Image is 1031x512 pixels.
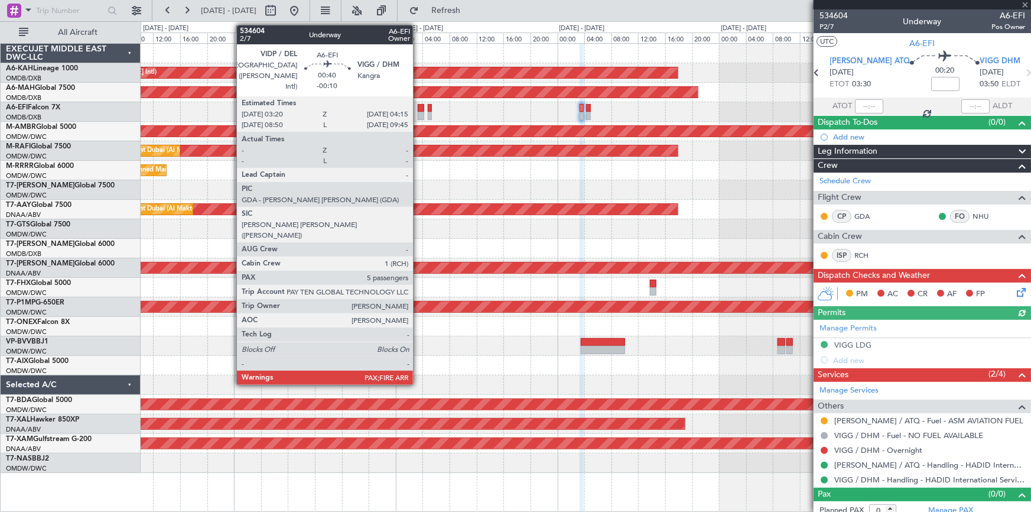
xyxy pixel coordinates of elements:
[6,406,47,414] a: OMDW/DWC
[6,308,47,317] a: OMDW/DWC
[818,145,877,158] span: Leg Information
[6,124,36,131] span: M-AMBR
[6,280,31,287] span: T7-FHX
[6,328,47,336] a: OMDW/DWC
[832,249,851,262] div: ISP
[201,5,256,16] span: [DATE] - [DATE]
[6,85,75,92] a: A6-MAHGlobal 7500
[833,132,1025,142] div: Add new
[936,65,955,77] span: 00:20
[6,65,78,72] a: A6-KAHLineage 1000
[665,33,692,43] div: 16:00
[6,455,49,462] a: T7-NASBBJ2
[234,33,261,43] div: 00:00
[818,116,877,129] span: Dispatch To-Dos
[818,159,838,173] span: Crew
[6,425,41,434] a: DNAA/ABV
[818,368,848,382] span: Services
[261,33,288,43] div: 04:00
[558,33,585,43] div: 00:00
[6,163,74,170] a: M-RRRRGlobal 6000
[6,152,47,161] a: OMDW/DWC
[6,202,71,209] a: T7-AAYGlobal 7500
[6,436,92,443] a: T7-XAMGulfstream G-200
[830,67,854,79] span: [DATE]
[6,367,47,375] a: OMDW/DWC
[6,338,31,345] span: VP-BVV
[834,460,1025,470] a: [PERSON_NAME] / ATQ - Handling - HADID International Services, FZE
[818,191,861,205] span: Flight Crew
[6,210,41,219] a: DNAA/ABV
[6,202,31,209] span: T7-AAY
[6,191,47,200] a: OMDW/DWC
[6,241,115,248] a: T7-[PERSON_NAME]Global 6000
[6,93,41,102] a: OMDB/DXB
[207,33,235,43] div: 20:00
[531,33,558,43] div: 20:00
[477,33,504,43] div: 12:00
[719,33,746,43] div: 00:00
[6,182,115,189] a: T7-[PERSON_NAME]Global 7500
[342,33,369,43] div: 16:00
[143,24,188,34] div: [DATE] - [DATE]
[102,142,219,160] div: Planned Maint Dubai (Al Maktoum Intl)
[6,397,32,404] span: T7-BDA
[832,101,852,112] span: ATOT
[6,221,30,228] span: T7-GTS
[6,319,37,326] span: T7-ONEX
[6,260,115,267] a: T7-[PERSON_NAME]Global 6000
[638,33,665,43] div: 12:00
[6,338,48,345] a: VP-BVVBBJ1
[398,24,443,34] div: [DATE] - [DATE]
[980,67,1004,79] span: [DATE]
[988,368,1006,380] span: (2/4)
[980,79,999,90] span: 03:50
[819,22,848,32] span: P2/7
[396,33,423,43] div: 00:00
[6,319,70,326] a: T7-ONEXFalcon 8X
[856,289,868,300] span: PM
[31,28,125,37] span: All Aircraft
[819,385,879,397] a: Manage Services
[746,33,773,43] div: 04:00
[988,488,1006,500] span: (0/0)
[830,56,910,67] span: [PERSON_NAME] ATQ
[818,488,831,501] span: Pax
[834,475,1025,485] a: VIGG / DHM - Handling - HADID International Services, FZE
[6,65,33,72] span: A6-KAH
[584,33,612,43] div: 04:00
[818,230,862,244] span: Cabin Crew
[6,104,60,111] a: A6-EFIFalcon 7X
[102,200,219,218] div: Planned Maint Dubai (Al Maktoum Intl)
[13,23,128,42] button: All Aircraft
[6,299,35,306] span: T7-P1MP
[503,33,531,43] div: 16:00
[6,455,32,462] span: T7-NAS
[153,33,180,43] div: 12:00
[819,176,871,187] a: Schedule Crew
[834,430,983,440] a: VIGG / DHM - Fuel - NO FUEL AVAILABLE
[180,33,207,43] div: 16:00
[6,104,28,111] span: A6-EFI
[6,416,79,423] a: T7-XALHawker 850XP
[910,37,935,50] span: A6-EFI
[830,79,850,90] span: ETOT
[903,16,942,28] div: Underway
[950,210,970,223] div: FO
[853,79,871,90] span: 03:30
[692,33,720,43] div: 20:00
[6,464,47,473] a: OMDW/DWC
[422,33,450,43] div: 04:00
[369,33,396,43] div: 20:00
[421,7,471,15] span: Refresh
[6,171,47,180] a: OMDW/DWC
[6,182,74,189] span: T7-[PERSON_NAME]
[236,24,281,34] div: [DATE] - [DATE]
[6,358,69,365] a: T7-AIXGlobal 5000
[6,113,41,122] a: OMDB/DXB
[6,289,47,297] a: OMDW/DWC
[6,397,72,404] a: T7-BDAGlobal 5000
[988,116,1006,128] span: (0/0)
[6,124,76,131] a: M-AMBRGlobal 5000
[887,289,898,300] span: AC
